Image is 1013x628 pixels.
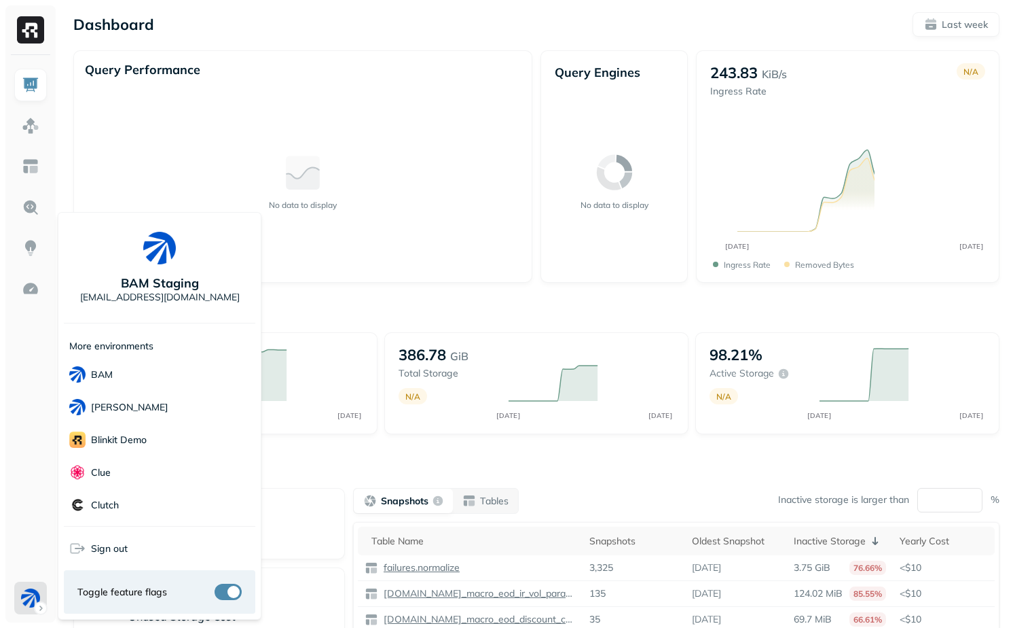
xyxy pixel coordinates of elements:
span: Toggle feature flags [77,586,167,599]
p: [EMAIL_ADDRESS][DOMAIN_NAME] [80,291,240,304]
img: Clutch [69,497,86,513]
img: Clue [69,464,86,481]
span: Sign out [91,542,128,555]
p: Clutch [91,499,119,512]
img: BAM [69,366,86,383]
p: BAM Staging [121,275,199,291]
p: More environments [69,340,153,353]
p: BAM [91,368,113,381]
p: Blinkit Demo [91,434,147,447]
img: BAM Dev [69,399,86,415]
img: Blinkit Demo [69,432,86,448]
p: Clue [91,466,111,479]
p: [PERSON_NAME] [91,401,168,414]
img: BAM Staging [143,232,176,264]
